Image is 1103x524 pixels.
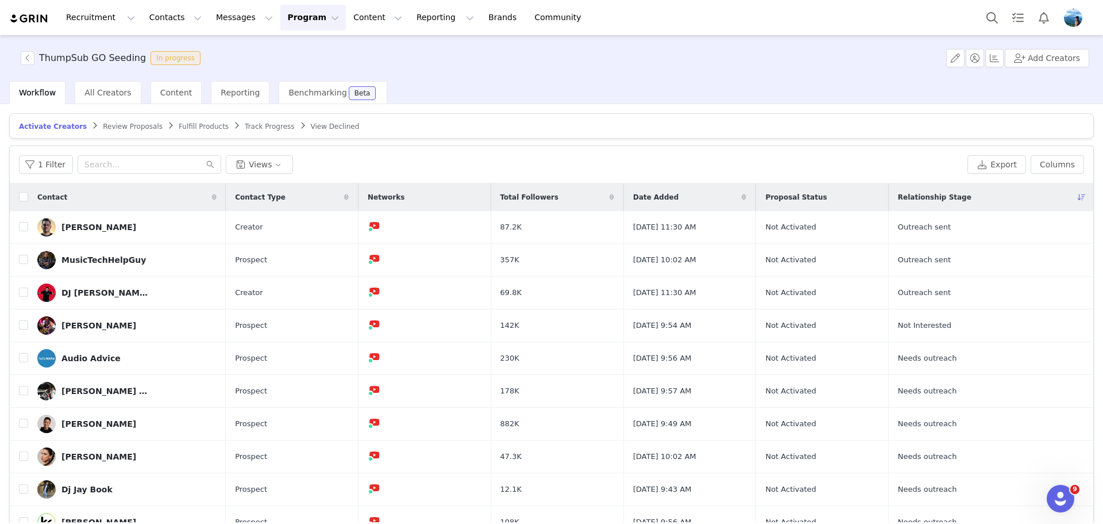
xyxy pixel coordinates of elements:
[151,51,200,65] span: In progress
[765,254,816,266] span: Not Activated
[500,287,522,299] span: 69.8K
[1064,9,1082,27] img: ab1d8336-3c7d-47da-be06-831445e0eb2a.jpg
[633,353,692,364] span: [DATE] 9:56 AM
[37,415,217,433] a: [PERSON_NAME]
[37,316,56,335] img: 46a933d0-467e-4da1-ae07-c71233d4eb60--s.jpg
[311,123,360,131] span: View Declined
[61,387,148,396] div: [PERSON_NAME] C.
[898,451,957,462] span: Needs outreach
[368,192,404,202] span: Networks
[500,385,519,397] span: 178K
[346,5,409,30] button: Content
[19,155,73,174] button: 1 Filter
[1070,485,1079,494] span: 9
[235,385,267,397] span: Prospect
[410,5,481,30] button: Reporting
[221,88,260,97] span: Reporting
[19,88,56,97] span: Workflow
[61,452,136,461] div: [PERSON_NAME]
[500,418,519,430] span: 882K
[898,385,957,397] span: Needs outreach
[765,192,827,202] span: Proposal Status
[633,418,692,430] span: [DATE] 9:49 AM
[633,192,678,202] span: Date Added
[235,221,263,233] span: Creator
[37,349,217,368] a: Audio Advice
[61,354,121,363] div: Audio Advice
[898,254,951,266] span: Outreach sent
[500,254,519,266] span: 357K
[633,385,692,397] span: [DATE] 9:57 AM
[765,484,816,495] span: Not Activated
[765,221,816,233] span: Not Activated
[1031,5,1056,30] button: Notifications
[37,218,217,236] a: [PERSON_NAME]
[84,88,131,97] span: All Creators
[280,5,346,30] button: Program
[37,382,217,400] a: [PERSON_NAME] C.
[235,418,267,430] span: Prospect
[9,13,49,24] a: grin logo
[37,480,56,499] img: e2101f15-5508-4161-9058-5b95eeb27e75--s.jpg
[61,223,136,232] div: [PERSON_NAME]
[500,484,522,495] span: 12.1K
[1005,5,1031,30] a: Tasks
[765,451,816,462] span: Not Activated
[61,419,136,429] div: [PERSON_NAME]
[898,320,951,331] span: Not Interested
[500,221,522,233] span: 87.2K
[765,320,816,331] span: Not Activated
[235,353,267,364] span: Prospect
[37,284,217,302] a: DJ [PERSON_NAME] Web
[245,123,294,131] span: Track Progress
[633,484,692,495] span: [DATE] 9:43 AM
[37,192,67,202] span: Contact
[226,155,293,174] button: Views
[967,155,1026,174] button: Export
[633,320,692,331] span: [DATE] 9:54 AM
[500,353,519,364] span: 230K
[500,451,522,462] span: 47.3K
[206,160,214,169] i: icon: search
[633,254,696,266] span: [DATE] 10:02 AM
[1031,155,1084,174] button: Columns
[37,251,56,269] img: 373ec61f-42af-48a8-9d38-e5e3d49544c9--s.jpg
[39,51,146,65] h3: ThumpSub GO Seeding
[354,90,371,97] div: Beta
[209,5,280,30] button: Messages
[235,287,263,299] span: Creator
[179,123,229,131] span: Fulfill Products
[61,255,146,265] div: MusicTechHelpGuy
[103,123,163,131] span: Review Proposals
[78,155,221,174] input: Search...
[235,320,267,331] span: Prospect
[898,221,951,233] span: Outreach sent
[21,51,205,65] span: [object Object]
[37,415,56,433] img: a6f80fba-1aa9-48a1-ab99-83c277a8a49a--s.jpg
[765,385,816,397] span: Not Activated
[37,447,56,466] img: 820d71d5-8e2e-4e17-bf9f-ae3dc9c01f15.jpg
[37,218,56,236] img: c72a66c8-10f2-468a-b14b-ca8075dd642e--s.jpg
[19,123,87,131] span: Activate Creators
[898,484,957,495] span: Needs outreach
[765,353,816,364] span: Not Activated
[765,287,816,299] span: Not Activated
[481,5,527,30] a: Brands
[1047,485,1074,512] iframe: Intercom live chat
[142,5,209,30] button: Contacts
[61,485,113,494] div: Dj Jay Book
[37,284,56,302] img: 8cac4ed5-d1a8-4d45-aae5-d4510d7ea84d.jpg
[500,192,559,202] span: Total Followers
[898,353,957,364] span: Needs outreach
[979,5,1005,30] button: Search
[765,418,816,430] span: Not Activated
[37,349,56,368] img: c18bdd92-de18-4d7b-8f7d-d7a83ebd91b0--s.jpg
[898,192,971,202] span: Relationship Stage
[37,382,56,400] img: 76690b64-ec81-4f92-b28c-07a8ec653629--s.jpg
[633,221,696,233] span: [DATE] 11:30 AM
[528,5,593,30] a: Community
[288,88,346,97] span: Benchmarking
[898,287,951,299] span: Outreach sent
[500,320,519,331] span: 142K
[1057,9,1094,27] button: Profile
